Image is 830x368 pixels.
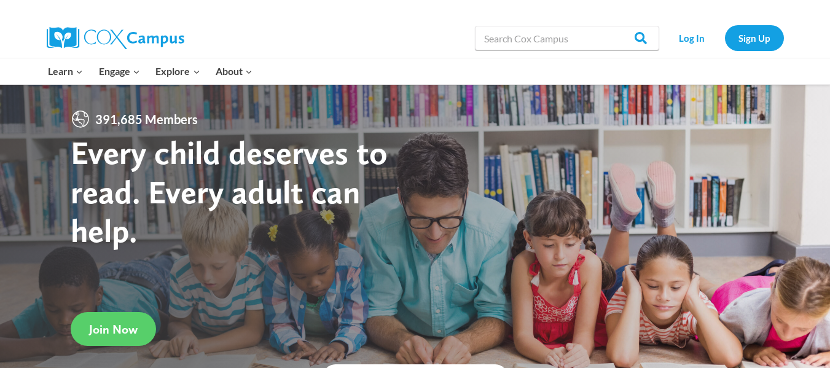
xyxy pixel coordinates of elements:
img: Cox Campus [47,27,184,49]
input: Search Cox Campus [475,26,659,50]
span: Explore [155,63,200,79]
span: 391,685 Members [90,109,203,129]
strong: Every child deserves to read. Every adult can help. [71,133,388,250]
span: Join Now [89,322,138,337]
span: About [216,63,253,79]
span: Learn [48,63,83,79]
span: Engage [99,63,140,79]
a: Join Now [71,312,156,346]
nav: Secondary Navigation [665,25,784,50]
nav: Primary Navigation [41,58,260,84]
a: Log In [665,25,719,50]
a: Sign Up [725,25,784,50]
